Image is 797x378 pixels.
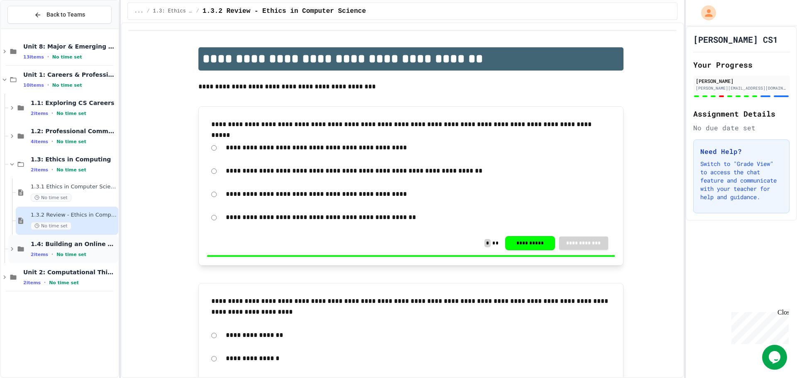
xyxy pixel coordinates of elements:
[31,252,48,257] span: 2 items
[51,138,53,145] span: •
[49,280,79,285] span: No time set
[23,43,117,50] span: Unit 8: Major & Emerging Technologies
[700,160,782,201] p: Switch to "Grade View" to access the chat feature and communicate with your teacher for help and ...
[47,54,49,60] span: •
[147,8,149,15] span: /
[700,146,782,156] h3: Need Help?
[153,8,193,15] span: 1.3: Ethics in Computing
[693,123,790,133] div: No due date set
[56,139,86,144] span: No time set
[31,139,48,144] span: 4 items
[693,108,790,119] h2: Assignment Details
[51,110,53,117] span: •
[31,183,117,190] span: 1.3.1 Ethics in Computer Science
[31,127,117,135] span: 1.2: Professional Communication
[696,77,787,85] div: [PERSON_NAME]
[46,10,85,19] span: Back to Teams
[3,3,57,53] div: Chat with us now!Close
[52,83,82,88] span: No time set
[31,99,117,107] span: 1.1: Exploring CS Careers
[762,345,789,370] iframe: chat widget
[23,268,117,276] span: Unit 2: Computational Thinking & Problem-Solving
[203,6,366,16] span: 1.3.2 Review - Ethics in Computer Science
[134,8,144,15] span: ...
[693,59,790,71] h2: Your Progress
[31,212,117,219] span: 1.3.2 Review - Ethics in Computer Science
[31,194,71,202] span: No time set
[31,156,117,163] span: 1.3: Ethics in Computing
[23,280,41,285] span: 2 items
[23,54,44,60] span: 13 items
[31,222,71,230] span: No time set
[693,34,778,45] h1: [PERSON_NAME] CS1
[56,111,86,116] span: No time set
[728,309,789,344] iframe: chat widget
[56,252,86,257] span: No time set
[196,8,199,15] span: /
[56,167,86,173] span: No time set
[692,3,718,22] div: My Account
[44,279,46,286] span: •
[51,251,53,258] span: •
[52,54,82,60] span: No time set
[47,82,49,88] span: •
[51,166,53,173] span: •
[23,71,117,78] span: Unit 1: Careers & Professionalism
[31,111,48,116] span: 2 items
[696,85,787,91] div: [PERSON_NAME][EMAIL_ADDRESS][DOMAIN_NAME]
[31,240,117,248] span: 1.4: Building an Online Presence
[31,167,48,173] span: 2 items
[7,6,112,24] button: Back to Teams
[23,83,44,88] span: 10 items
